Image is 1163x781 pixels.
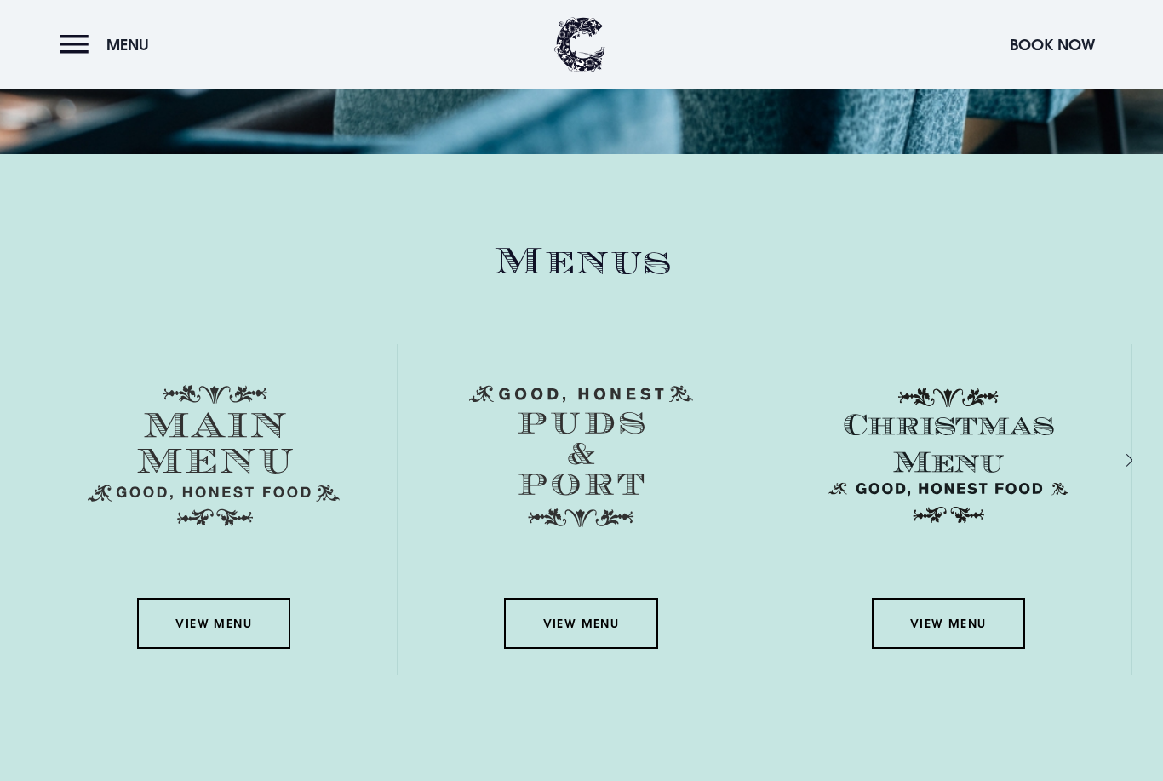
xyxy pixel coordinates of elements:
[872,598,1025,649] a: View Menu
[31,239,1132,284] h2: Menus
[504,598,657,649] a: View Menu
[554,17,605,72] img: Clandeboye Lodge
[1001,26,1103,63] button: Book Now
[822,385,1074,526] img: Christmas Menu SVG
[137,598,290,649] a: View Menu
[469,385,693,528] img: Menu puds and port
[106,35,149,55] span: Menu
[88,385,340,526] img: Menu main menu
[1103,448,1120,473] div: Next slide
[60,26,158,63] button: Menu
